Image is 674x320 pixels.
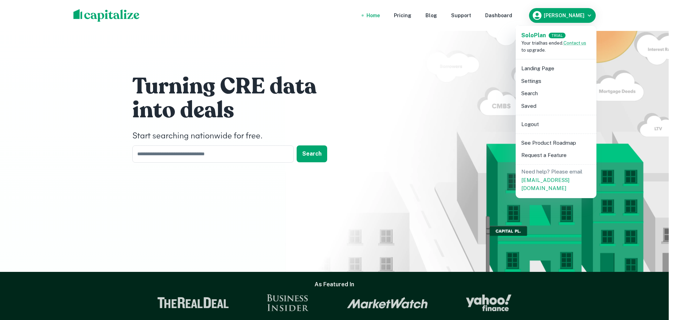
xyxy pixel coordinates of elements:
[521,32,546,39] strong: Solo Plan
[639,241,674,275] iframe: Chat Widget
[521,40,586,53] span: Your trial has ended. to upgrade.
[549,33,566,39] div: TRIAL
[518,118,594,131] li: Logout
[518,100,594,112] li: Saved
[518,75,594,87] li: Settings
[518,137,594,149] li: See Product Roadmap
[521,168,591,192] p: Need help? Please email
[518,62,594,75] li: Landing Page
[521,177,569,191] a: [EMAIL_ADDRESS][DOMAIN_NAME]
[518,149,594,162] li: Request a Feature
[563,40,586,46] a: Contact us
[518,87,594,100] li: Search
[521,31,546,40] a: SoloPlan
